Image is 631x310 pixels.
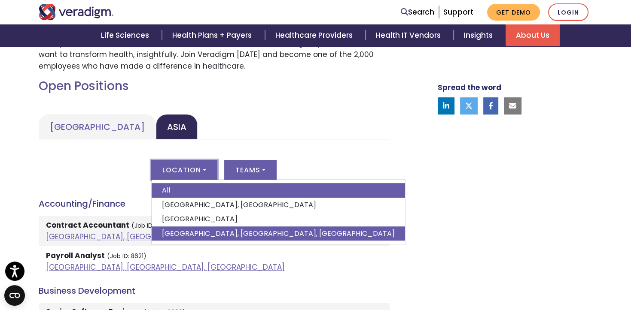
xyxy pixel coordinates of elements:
a: [GEOGRAPHIC_DATA], [GEOGRAPHIC_DATA] [152,198,405,212]
button: Teams [224,160,277,180]
a: Healthcare Providers [265,24,366,46]
a: About Us [506,24,560,46]
a: [GEOGRAPHIC_DATA], [GEOGRAPHIC_DATA], [GEOGRAPHIC_DATA] [46,262,285,272]
a: All [152,183,405,198]
a: Get Demo [487,4,540,21]
strong: Contract Accountant [46,220,129,230]
a: [GEOGRAPHIC_DATA], [GEOGRAPHIC_DATA], [GEOGRAPHIC_DATA] [46,232,285,242]
button: Open CMP widget [4,285,25,306]
a: [GEOGRAPHIC_DATA] [152,212,405,226]
button: Location [151,160,217,180]
h4: Business Development [39,286,390,296]
a: Life Sciences [91,24,162,46]
a: [GEOGRAPHIC_DATA] [39,114,156,139]
a: Support [443,7,473,17]
a: Asia [156,114,198,139]
strong: Payroll Analyst [46,250,105,261]
h2: Open Positions [39,79,390,93]
h4: Accounting/Finance [39,199,390,209]
strong: Spread the word [438,82,501,93]
a: Login [548,3,588,21]
small: (Job ID: 8621) [107,252,146,260]
img: Veradigm logo [39,4,114,20]
a: Health IT Vendors [366,24,454,46]
a: Insights [454,24,506,46]
a: [GEOGRAPHIC_DATA], [GEOGRAPHIC_DATA], [GEOGRAPHIC_DATA] [152,226,405,241]
small: (Job ID: 8829) [131,222,173,230]
a: Health Plans + Payers [162,24,265,46]
a: Search [401,6,434,18]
